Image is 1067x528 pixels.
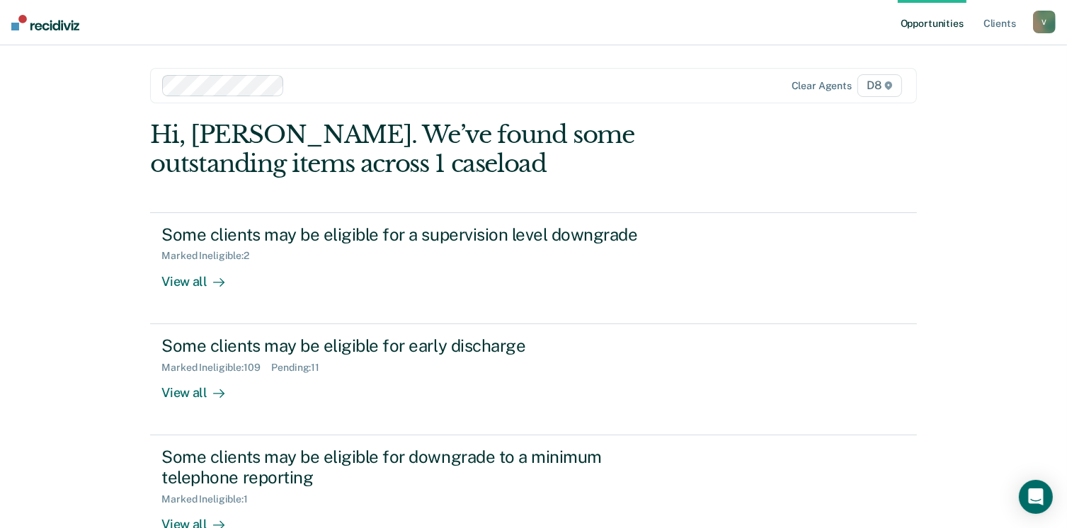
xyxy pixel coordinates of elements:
div: View all [161,373,241,401]
div: Clear agents [792,80,852,92]
span: D8 [857,74,902,97]
div: Open Intercom Messenger [1019,480,1053,514]
div: Marked Ineligible : 1 [161,493,258,505]
div: Some clients may be eligible for a supervision level downgrade [161,224,658,245]
div: Hi, [PERSON_NAME]. We’ve found some outstanding items across 1 caseload [150,120,763,178]
a: Some clients may be eligible for a supervision level downgradeMarked Ineligible:2View all [150,212,916,324]
div: Some clients may be eligible for early discharge [161,335,658,356]
a: Some clients may be eligible for early dischargeMarked Ineligible:109Pending:11View all [150,324,916,435]
div: Pending : 11 [271,362,331,374]
div: Marked Ineligible : 2 [161,250,260,262]
button: V [1033,11,1056,33]
div: View all [161,262,241,289]
img: Recidiviz [11,15,79,30]
div: Some clients may be eligible for downgrade to a minimum telephone reporting [161,447,658,488]
div: Marked Ineligible : 109 [161,362,271,374]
